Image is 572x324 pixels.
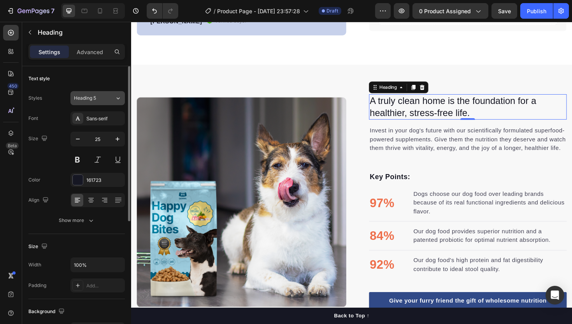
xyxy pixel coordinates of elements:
[214,7,216,15] span: /
[77,48,103,56] p: Advanced
[28,115,38,122] div: Font
[7,83,19,89] div: 450
[253,182,279,202] p: 97%
[546,286,564,305] div: Open Intercom Messenger
[252,77,461,104] h2: Rich Text Editor. Editing area: main
[28,134,49,144] div: Size
[28,261,41,268] div: Width
[527,7,546,15] div: Publish
[6,143,19,149] div: Beta
[28,241,49,252] div: Size
[74,95,96,102] span: Heading 5
[86,115,123,122] div: Sans-serif
[520,3,553,19] button: Publish
[131,22,572,324] iframe: Design area
[299,178,460,206] p: Dogs choose our dog food over leading brands because of its real functional ingredients and delic...
[299,217,460,236] p: Our dog food provides superior nutrition and a patented probiotic for optimal nutrient absorption.
[71,258,125,272] input: Auto
[253,159,460,170] p: Key Points:
[253,248,279,267] p: 92%
[28,195,50,206] div: Align
[3,3,58,19] button: 7
[147,3,178,19] div: Undo/Redo
[86,177,123,184] div: 161723
[39,48,60,56] p: Settings
[86,282,123,289] div: Add...
[412,3,488,19] button: 0 product assigned
[326,7,338,14] span: Draft
[28,176,40,183] div: Color
[59,217,95,224] div: Show more
[28,306,66,317] div: Background
[51,6,54,16] p: 7
[261,66,283,73] div: Heading
[6,80,228,302] img: 495611768014373769-f00d0b7a-f3e1-4e69-8cbe-e0b2d9e608f9.png
[299,248,460,267] p: Our dog food's high protein and fat digestibility contribute to ideal stool quality.
[215,307,252,315] div: Back to Top ↑
[419,7,471,15] span: 0 product assigned
[38,28,122,37] p: Heading
[273,291,440,300] div: Give your furry friend the gift of wholesome nutrition
[252,286,461,305] a: Give your furry friend the gift of wholesome nutrition
[253,217,279,236] p: 84%
[253,77,460,103] p: A truly clean home is the foundation for a healthier, stress-free life.
[28,213,125,227] button: Show more
[70,91,125,105] button: Heading 5
[498,8,511,14] span: Save
[28,75,50,82] div: Text style
[28,95,42,102] div: Styles
[217,7,300,15] span: Product Page - [DATE] 23:57:28
[28,282,46,289] div: Padding
[253,111,460,139] p: Invest in your dog's future with our scientifically formulated superfood-powered supplements. Giv...
[491,3,517,19] button: Save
